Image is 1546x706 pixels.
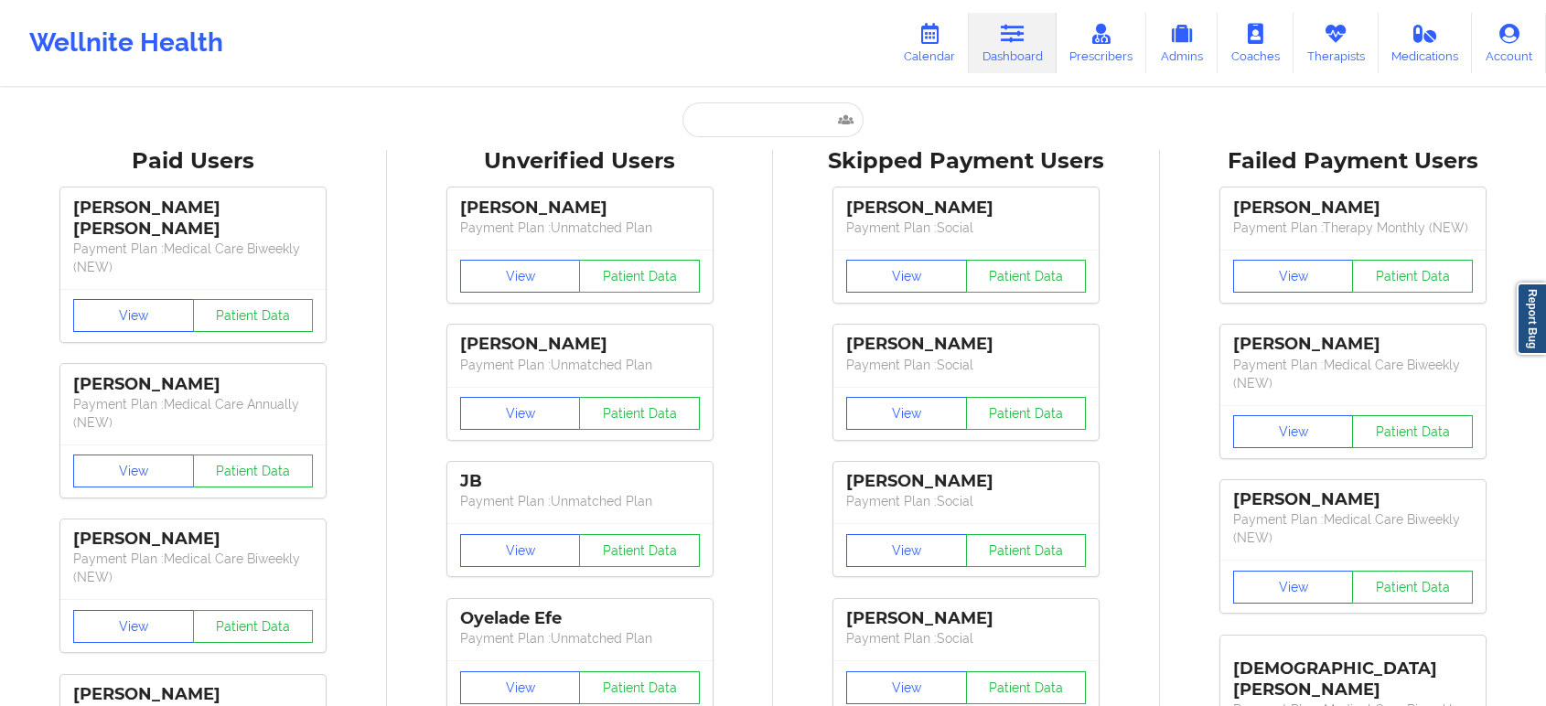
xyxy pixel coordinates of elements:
button: View [1233,415,1354,448]
a: Prescribers [1057,13,1147,73]
button: View [846,260,967,293]
button: View [1233,571,1354,604]
div: [PERSON_NAME] [PERSON_NAME] [73,198,313,240]
p: Payment Plan : Social [846,356,1086,374]
div: [PERSON_NAME] [1233,489,1473,510]
button: Patient Data [193,455,314,487]
button: View [73,455,194,487]
div: [PERSON_NAME] [846,471,1086,492]
p: Payment Plan : Medical Care Annually (NEW) [73,395,313,432]
p: Payment Plan : Medical Care Biweekly (NEW) [1233,356,1473,392]
p: Payment Plan : Social [846,492,1086,510]
div: Unverified Users [400,147,761,176]
button: Patient Data [193,299,314,332]
button: Patient Data [1352,571,1473,604]
button: View [846,534,967,567]
p: Payment Plan : Therapy Monthly (NEW) [1233,219,1473,237]
button: Patient Data [966,671,1087,704]
a: Coaches [1218,13,1294,73]
button: Patient Data [1352,260,1473,293]
button: Patient Data [966,534,1087,567]
button: View [1233,260,1354,293]
div: [PERSON_NAME] [846,198,1086,219]
button: View [73,299,194,332]
a: Dashboard [969,13,1057,73]
button: Patient Data [193,610,314,643]
button: Patient Data [966,397,1087,430]
button: View [73,610,194,643]
p: Payment Plan : Medical Care Biweekly (NEW) [1233,510,1473,547]
div: JB [460,471,700,492]
button: View [460,671,581,704]
p: Payment Plan : Social [846,629,1086,647]
button: View [846,397,967,430]
p: Payment Plan : Unmatched Plan [460,492,700,510]
div: [PERSON_NAME] [460,198,700,219]
p: Payment Plan : Unmatched Plan [460,219,700,237]
div: [PERSON_NAME] [73,374,313,395]
div: [PERSON_NAME] [73,684,313,705]
button: View [460,397,581,430]
div: [DEMOGRAPHIC_DATA][PERSON_NAME] [1233,645,1473,701]
a: Therapists [1294,13,1379,73]
p: Payment Plan : Social [846,219,1086,237]
div: Skipped Payment Users [786,147,1147,176]
div: Failed Payment Users [1173,147,1534,176]
div: [PERSON_NAME] [1233,198,1473,219]
div: [PERSON_NAME] [460,334,700,355]
div: [PERSON_NAME] [1233,334,1473,355]
a: Medications [1379,13,1473,73]
div: Paid Users [13,147,374,176]
a: Calendar [890,13,969,73]
button: View [460,534,581,567]
p: Payment Plan : Unmatched Plan [460,356,700,374]
button: Patient Data [1352,415,1473,448]
a: Report Bug [1517,283,1546,355]
p: Payment Plan : Medical Care Biweekly (NEW) [73,240,313,276]
button: Patient Data [966,260,1087,293]
button: View [846,671,967,704]
button: Patient Data [579,260,700,293]
div: Oyelade Efe [460,608,700,629]
a: Admins [1146,13,1218,73]
div: [PERSON_NAME] [846,334,1086,355]
button: Patient Data [579,671,700,704]
p: Payment Plan : Medical Care Biweekly (NEW) [73,550,313,586]
a: Account [1472,13,1546,73]
div: [PERSON_NAME] [73,529,313,550]
button: Patient Data [579,397,700,430]
div: [PERSON_NAME] [846,608,1086,629]
p: Payment Plan : Unmatched Plan [460,629,700,647]
button: View [460,260,581,293]
button: Patient Data [579,534,700,567]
